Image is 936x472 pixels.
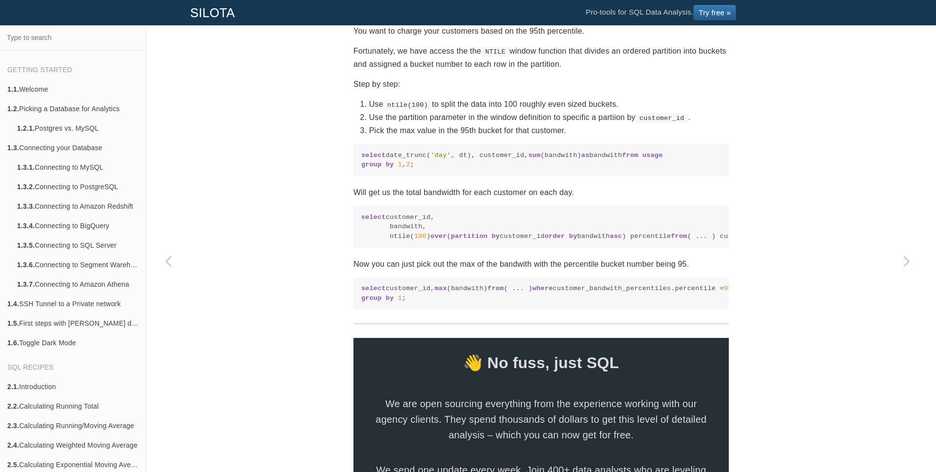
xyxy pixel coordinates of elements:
span: We are open sourcing everything from the experience working with our agency clients. They spend t... [373,396,709,443]
b: 1.3.7. [17,280,35,288]
span: asc [610,233,622,240]
p: Fortunately, we have access the the window function that divides an ordered partition into bucket... [353,44,729,71]
p: You want to charge your customers based on the 95th percentile. [353,24,729,38]
a: 1.3.4.Connecting to BigQuery [10,216,146,236]
b: 1.3.3. [17,202,35,210]
span: 1 [398,295,402,302]
span: by [386,295,394,302]
b: 1.3.1. [17,163,35,171]
b: 2.5. [7,461,19,469]
li: Pro-tools for SQL Data Analysis. [576,0,746,25]
span: order [545,233,565,240]
a: 1.2.1.Postgres vs. MySQL [10,118,146,138]
a: Try free » [693,5,736,20]
a: 1.3.2.Connecting to PostgreSQL [10,177,146,197]
code: customer_id, bandwith, ntile( ) ( customer_id bandwith ) percentile ( ... ) customer_bandwith_per... [361,213,721,241]
span: group [361,295,382,302]
span: 'day' [430,152,451,159]
p: Now you can just pick out the max of the bandwith with the percentile bucket number being 95. [353,257,729,271]
p: Step by step: [353,78,729,91]
span: usage [643,152,663,159]
code: NTILE [481,47,509,57]
span: partition [451,233,487,240]
b: 1.3. [7,144,19,152]
span: 1 [398,161,402,168]
b: 1.3.6. [17,261,35,269]
span: 👋 No fuss, just SQL [353,350,729,376]
span: sum [528,152,541,159]
a: 1.3.1.Connecting to MySQL [10,157,146,177]
span: as [581,152,589,159]
a: 1.3.5.Connecting to SQL Server [10,236,146,255]
span: from [671,233,687,240]
li: Pick the max value in the 95th bucket for that customer. [369,124,729,137]
a: Previous page: Analyze Mailchimp Data by Segmenting and Lead scoring your email list [146,50,190,472]
b: 2.3. [7,422,19,430]
span: where [532,285,553,292]
a: Next page: Calculating Top N items and Aggregating (sum) the remainder into [885,50,929,472]
span: by [386,161,394,168]
b: 1.1. [7,85,19,93]
b: 2.1. [7,383,19,391]
b: 1.3.2. [17,183,35,191]
a: 1.3.7.Connecting to Amazon Athena [10,275,146,294]
code: customer_id [636,113,688,123]
b: 1.3.4. [17,222,35,230]
code: customer_id, (bandwith) ( ... ) customer_bandwith_percentiles.percentile = ; [361,284,721,303]
li: Use the partition parameter in the window definition to specific a partiion by . [369,111,729,124]
span: by [491,233,500,240]
span: select [361,214,386,221]
span: select [361,285,386,292]
b: 1.2.1. [17,124,35,132]
code: date_trunc( , dt), customer_id, (bandwith) bandwith , ; [361,151,721,170]
span: max [434,285,447,292]
span: select [361,152,386,159]
b: 2.2. [7,402,19,410]
b: 1.2. [7,105,19,113]
span: group [361,161,382,168]
b: 1.3.5. [17,241,35,249]
p: Will get us the total bandwidth for each customer on each day. [353,186,729,199]
b: 1.4. [7,300,19,308]
b: 2.4. [7,441,19,449]
span: 2 [406,161,410,168]
code: ntile(100) [383,100,432,110]
a: SILOTA [183,0,242,25]
span: 95 [724,285,732,292]
span: by [569,233,577,240]
span: 100 [414,233,427,240]
li: Use to split the data into 100 roughly even sized buckets. [369,98,729,111]
b: 1.6. [7,339,19,347]
span: from [622,152,638,159]
b: 1.5. [7,319,19,327]
input: Type to search [3,28,143,47]
span: from [487,285,504,292]
a: 1.3.6.Connecting to Segment Warehouse [10,255,146,275]
a: 1.3.3.Connecting to Amazon Redshift [10,197,146,216]
span: over [430,233,447,240]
